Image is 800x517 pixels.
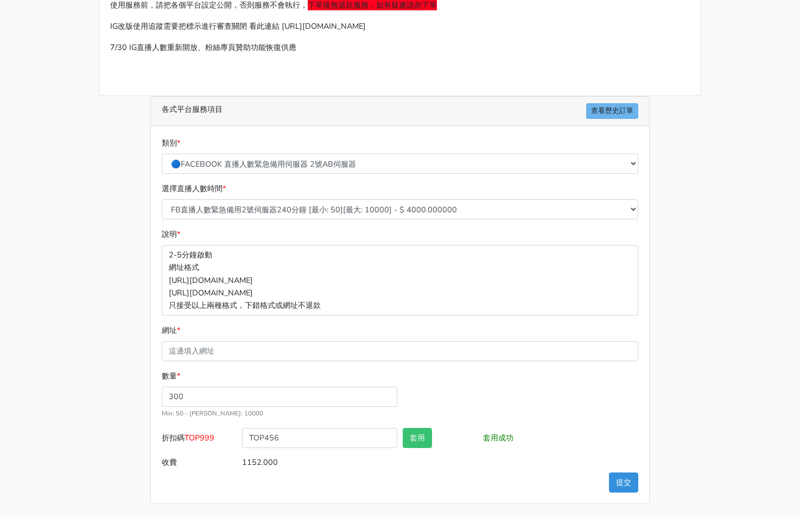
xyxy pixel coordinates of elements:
[110,20,690,33] p: IG改版使用追蹤需要把標示進行審查關閉 看此連結 [URL][DOMAIN_NAME]
[159,428,239,452] label: 折扣碼
[185,432,214,443] span: TOP999
[110,41,690,54] p: 7/30 IG直播人數重新開放、粉絲專頁贊助功能恢復供應
[162,245,638,315] p: 2-5分鐘啟動 網址格式 [URL][DOMAIN_NAME] [URL][DOMAIN_NAME] 只接受以上兩種格式，下錯格式或網址不退款
[609,472,638,493] button: 提交
[586,103,638,119] a: 查看歷史訂單
[162,324,180,337] label: 網址
[162,370,180,382] label: 數量
[159,452,239,472] label: 收費
[162,228,180,241] label: 說明
[151,97,649,126] div: 各式平台服務項目
[162,182,226,195] label: 選擇直播人數時間
[162,409,263,418] small: Min: 50 - [PERSON_NAME]: 10000
[162,137,180,149] label: 類別
[403,428,432,448] button: 套用
[162,341,638,361] input: 這邊填入網址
